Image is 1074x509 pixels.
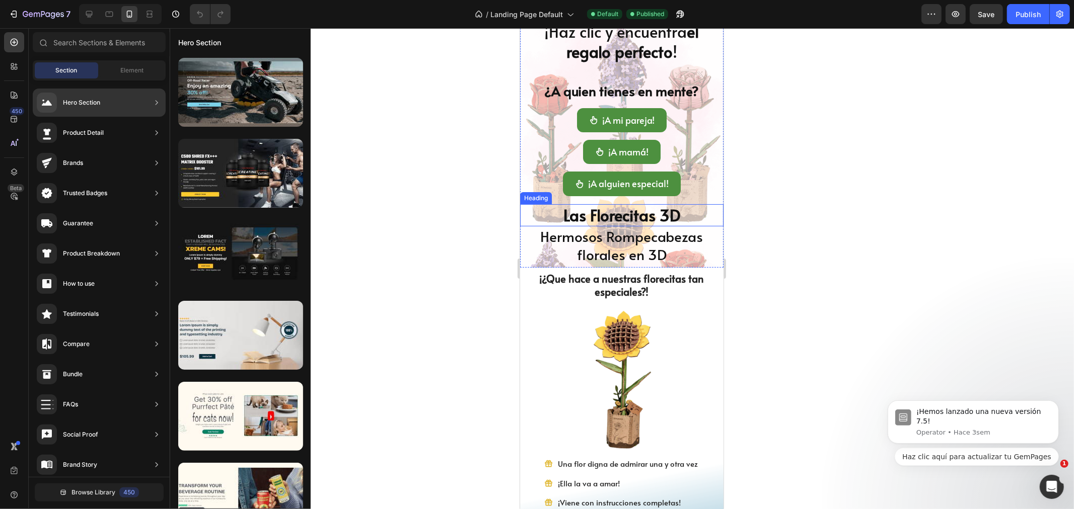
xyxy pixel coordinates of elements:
button: Publish [1007,4,1049,24]
span: Save [978,10,995,19]
span: Element [120,66,144,75]
div: FAQs [63,399,78,409]
span: Published [636,10,664,19]
span: / [486,9,488,20]
div: Brand Story [63,460,97,470]
div: Social Proof [63,430,98,440]
span: 1 [1060,460,1068,468]
p: ¡Viene con instrucciones completas! [38,469,178,480]
p: ¡A alguien especial! [68,147,149,163]
img: gempages_514666634330244108-656320af-fbbd-40d8-b2fa-bb82e2634dbb.png [27,279,177,429]
div: How to use [63,279,95,289]
div: Bundle [63,369,83,379]
a: ¡A alguien especial! [43,143,161,167]
div: Product Detail [63,128,104,138]
a: ¡A mamá! [63,112,140,136]
div: 450 [119,487,139,497]
a: ¡A mi pareja! [57,80,147,104]
button: Browse Library450 [35,483,164,501]
p: 7 [66,8,70,20]
div: Trusted Badges [63,188,107,198]
div: Guarantee [63,218,93,228]
span: Browse Library [71,488,115,497]
div: Hero Section [63,98,100,108]
button: Save [970,4,1003,24]
button: 7 [4,4,75,24]
div: Brands [63,158,83,168]
div: Publish [1016,9,1041,20]
p: ¡A mamá! [88,116,128,132]
div: Testimonials [63,309,99,319]
p: ¡A mi pareja! [82,84,134,100]
div: 450 [10,107,24,115]
div: Product Breakdown [63,248,120,259]
input: Search Sections & Elements [33,32,166,52]
iframe: Design area [520,28,724,509]
div: Compare [63,339,90,349]
span: Default [597,10,618,19]
div: Beta [8,184,24,192]
iframe: Intercom notifications mensaje [873,377,1074,482]
span: Landing Page Default [490,9,563,20]
span: Section [56,66,78,75]
iframe: Intercom live chat [1040,475,1064,499]
div: Undo/Redo [190,4,231,24]
div: Heading [2,165,30,175]
p: ¡Ella la va a amar! [38,450,178,461]
p: Una flor digna de admirar una y otra vez [38,430,178,442]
